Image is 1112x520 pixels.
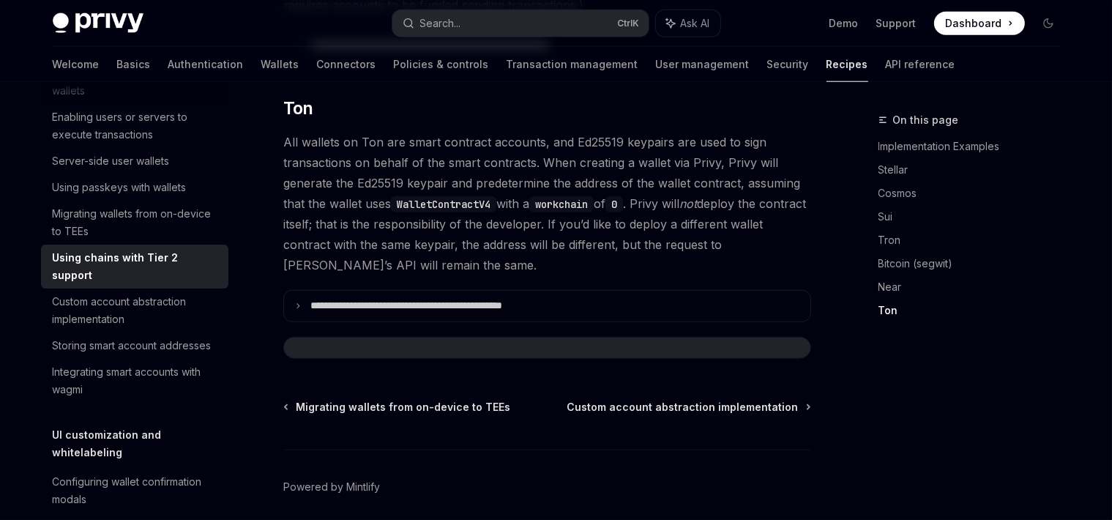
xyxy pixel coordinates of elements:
[878,135,1072,158] a: Implementation Examples
[681,16,710,31] span: Ask AI
[283,480,380,494] a: Powered by Mintlify
[878,275,1072,299] a: Near
[53,47,100,82] a: Welcome
[618,18,640,29] span: Ctrl K
[285,400,510,415] a: Migrating wallets from on-device to TEEs
[529,196,594,212] code: workchain
[283,97,313,120] span: Ton
[394,47,489,82] a: Policies & controls
[53,293,220,328] div: Custom account abstraction implementation
[317,47,376,82] a: Connectors
[767,47,809,82] a: Security
[878,229,1072,252] a: Tron
[41,469,228,513] a: Configuring wallet confirmation modals
[261,47,299,82] a: Wallets
[41,333,228,359] a: Storing smart account addresses
[656,47,750,82] a: User management
[53,363,220,398] div: Integrating smart accounts with wagmi
[53,179,187,196] div: Using passkeys with wallets
[876,16,917,31] a: Support
[117,47,151,82] a: Basics
[946,16,1002,31] span: Dashboard
[1037,12,1060,35] button: Toggle dark mode
[41,174,228,201] a: Using passkeys with wallets
[53,152,170,170] div: Server-side user wallets
[878,205,1072,229] a: Sui
[878,158,1072,182] a: Stellar
[567,400,799,415] span: Custom account abstraction implementation
[878,182,1072,205] a: Cosmos
[934,12,1025,35] a: Dashboard
[41,148,228,174] a: Server-side user wallets
[41,359,228,403] a: Integrating smart accounts with wagmi
[826,47,868,82] a: Recipes
[53,108,220,144] div: Enabling users or servers to execute transactions
[392,10,649,37] button: Search...CtrlK
[283,132,811,275] span: All wallets on Ton are smart contract accounts, and Ed25519 keypairs are used to sign transaction...
[53,426,228,461] h5: UI customization and whitelabeling
[878,299,1072,322] a: Ton
[886,47,955,82] a: API reference
[893,111,959,129] span: On this page
[41,104,228,148] a: Enabling users or servers to execute transactions
[168,47,244,82] a: Authentication
[296,400,510,415] span: Migrating wallets from on-device to TEEs
[420,15,461,32] div: Search...
[391,196,496,212] code: WalletContractV4
[829,16,859,31] a: Demo
[53,337,212,354] div: Storing smart account addresses
[41,245,228,289] a: Using chains with Tier 2 support
[53,473,220,508] div: Configuring wallet confirmation modals
[507,47,638,82] a: Transaction management
[605,196,623,212] code: 0
[656,10,720,37] button: Ask AI
[679,196,697,211] em: not
[53,205,220,240] div: Migrating wallets from on-device to TEEs
[567,400,810,415] a: Custom account abstraction implementation
[53,249,220,284] div: Using chains with Tier 2 support
[41,289,228,333] a: Custom account abstraction implementation
[53,13,143,34] img: dark logo
[41,201,228,245] a: Migrating wallets from on-device to TEEs
[878,252,1072,275] a: Bitcoin (segwit)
